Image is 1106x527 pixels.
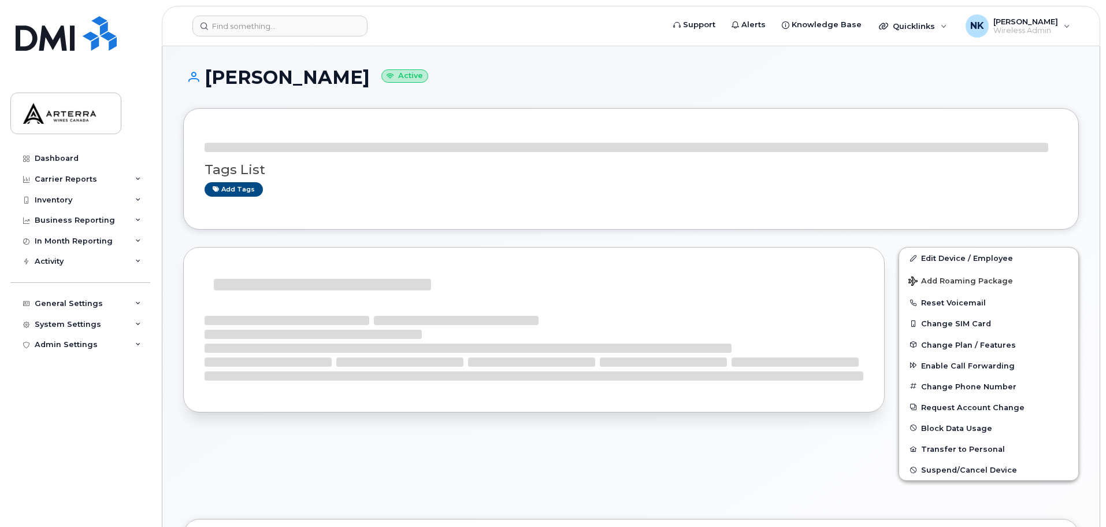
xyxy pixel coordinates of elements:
button: Change SIM Card [899,313,1078,334]
button: Transfer to Personal [899,438,1078,459]
span: Enable Call Forwarding [921,361,1015,370]
h1: [PERSON_NAME] [183,67,1079,87]
button: Change Plan / Features [899,334,1078,355]
button: Add Roaming Package [899,268,1078,292]
button: Enable Call Forwarding [899,355,1078,376]
span: Change Plan / Features [921,340,1016,349]
button: Suspend/Cancel Device [899,459,1078,480]
a: Edit Device / Employee [899,248,1078,268]
span: Suspend/Cancel Device [921,466,1017,474]
button: Reset Voicemail [899,292,1078,313]
a: Add tags [205,182,263,197]
button: Request Account Change [899,397,1078,418]
small: Active [381,69,428,83]
span: Add Roaming Package [908,277,1013,288]
button: Block Data Usage [899,418,1078,438]
button: Change Phone Number [899,376,1078,397]
h3: Tags List [205,163,1057,177]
